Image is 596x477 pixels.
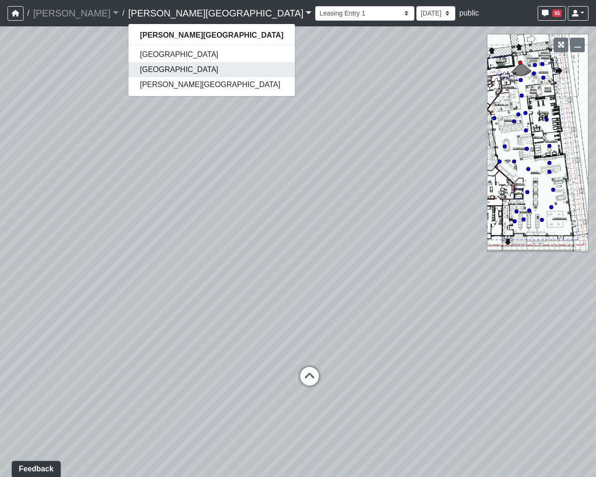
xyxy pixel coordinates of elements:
[128,28,294,43] a: [PERSON_NAME][GEOGRAPHIC_DATA]
[119,4,128,23] span: /
[552,9,562,17] span: 95
[128,77,294,92] a: [PERSON_NAME][GEOGRAPHIC_DATA]
[128,24,295,97] div: [PERSON_NAME][GEOGRAPHIC_DATA]
[128,47,294,62] a: [GEOGRAPHIC_DATA]
[24,4,33,23] span: /
[33,4,119,23] a: [PERSON_NAME]
[128,4,311,23] a: [PERSON_NAME][GEOGRAPHIC_DATA]
[538,6,566,21] button: 95
[459,9,479,17] span: public
[128,62,294,77] a: [GEOGRAPHIC_DATA]
[7,458,63,477] iframe: Ybug feedback widget
[140,31,283,39] strong: [PERSON_NAME][GEOGRAPHIC_DATA]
